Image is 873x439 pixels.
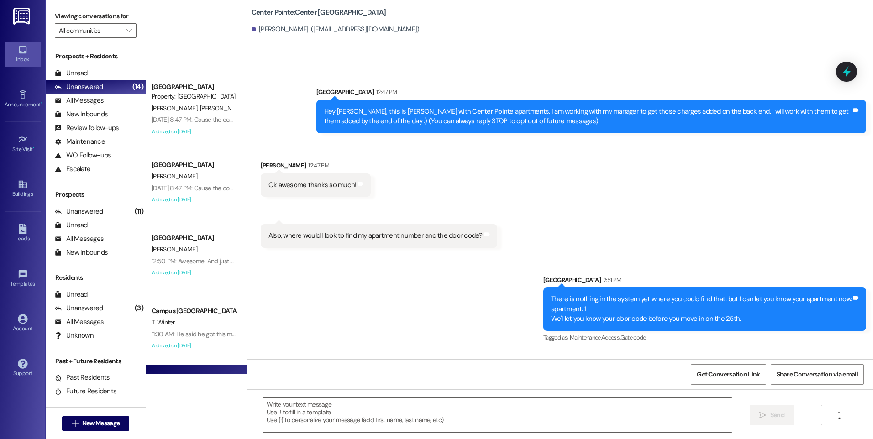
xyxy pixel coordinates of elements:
[55,137,105,146] div: Maintenance
[152,330,488,338] div: 11:30 AM: He said he got this message, but when I showed it to [PERSON_NAME] he said he has signe...
[5,42,41,67] a: Inbox
[697,370,760,379] span: Get Conversation Link
[152,306,236,316] div: Campus [GEOGRAPHIC_DATA]
[82,418,120,428] span: New Message
[152,92,236,101] div: Property: [GEOGRAPHIC_DATA]
[570,334,601,341] span: Maintenance ,
[261,161,371,173] div: [PERSON_NAME]
[316,87,866,100] div: [GEOGRAPHIC_DATA]
[306,161,329,170] div: 12:47 PM
[62,416,130,431] button: New Message
[59,23,122,38] input: All communities
[543,331,866,344] div: Tagged as:
[200,104,245,112] span: [PERSON_NAME]
[152,318,175,326] span: T. Winter
[151,126,237,137] div: Archived on [DATE]
[5,311,41,336] a: Account
[46,273,146,282] div: Residents
[55,207,103,216] div: Unanswered
[55,220,88,230] div: Unread
[551,294,852,324] div: There is nothing in the system yet where you could find that, but I can let you know your apartme...
[750,405,794,425] button: Send
[151,340,237,351] div: Archived on [DATE]
[55,110,108,119] div: New Inbounds
[152,115,274,124] div: [DATE] 8:47 PM: Cause the code hasn't change
[601,275,621,285] div: 2:51 PM
[55,373,110,382] div: Past Residents
[152,257,512,265] div: 12:50 PM: Awesome! And just wondering, which furnishings if any are already in the apartment? I j...
[268,180,357,190] div: Ok awesome thanks so much!
[152,104,200,112] span: [PERSON_NAME]
[41,100,42,106] span: •
[836,412,842,419] i: 
[252,25,420,34] div: [PERSON_NAME]. ([EMAIL_ADDRESS][DOMAIN_NAME])
[152,245,197,253] span: [PERSON_NAME]
[46,356,146,366] div: Past + Future Residents
[55,303,103,313] div: Unanswered
[55,248,108,257] div: New Inbounds
[543,275,866,288] div: [GEOGRAPHIC_DATA]
[621,334,646,341] span: Gate code
[777,370,858,379] span: Share Conversation via email
[55,387,116,396] div: Future Residents
[13,8,32,25] img: ResiDesk Logo
[55,234,104,244] div: All Messages
[126,27,131,34] i: 
[55,9,137,23] label: Viewing conversations for
[46,52,146,61] div: Prospects + Residents
[252,8,386,17] b: Center Pointe: Center [GEOGRAPHIC_DATA]
[5,267,41,291] a: Templates •
[55,290,88,299] div: Unread
[55,68,88,78] div: Unread
[771,364,864,385] button: Share Conversation via email
[324,107,852,126] div: Hey [PERSON_NAME], this is [PERSON_NAME] with Center Pointe apartments. I am working with my mana...
[55,331,94,340] div: Unknown
[691,364,766,385] button: Get Conversation Link
[132,301,146,315] div: (3)
[55,96,104,105] div: All Messages
[770,410,784,420] span: Send
[152,233,236,243] div: [GEOGRAPHIC_DATA]
[5,132,41,157] a: Site Visit •
[132,204,146,219] div: (11)
[33,145,34,151] span: •
[152,82,236,92] div: [GEOGRAPHIC_DATA]
[5,177,41,201] a: Buildings
[601,334,620,341] span: Access ,
[152,172,197,180] span: [PERSON_NAME]
[55,317,104,327] div: All Messages
[268,231,483,240] div: Also, where would I look to find my apartment number and the door code?
[55,82,103,92] div: Unanswered
[374,87,397,97] div: 12:47 PM
[151,194,237,205] div: Archived on [DATE]
[55,164,90,174] div: Escalate
[152,160,236,170] div: [GEOGRAPHIC_DATA]
[151,267,237,278] div: Archived on [DATE]
[5,356,41,381] a: Support
[72,420,79,427] i: 
[152,184,274,192] div: [DATE] 8:47 PM: Cause the code hasn't change
[130,80,146,94] div: (14)
[5,221,41,246] a: Leads
[35,279,37,286] span: •
[759,412,766,419] i: 
[55,123,119,133] div: Review follow-ups
[46,190,146,199] div: Prospects
[55,151,111,160] div: WO Follow-ups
